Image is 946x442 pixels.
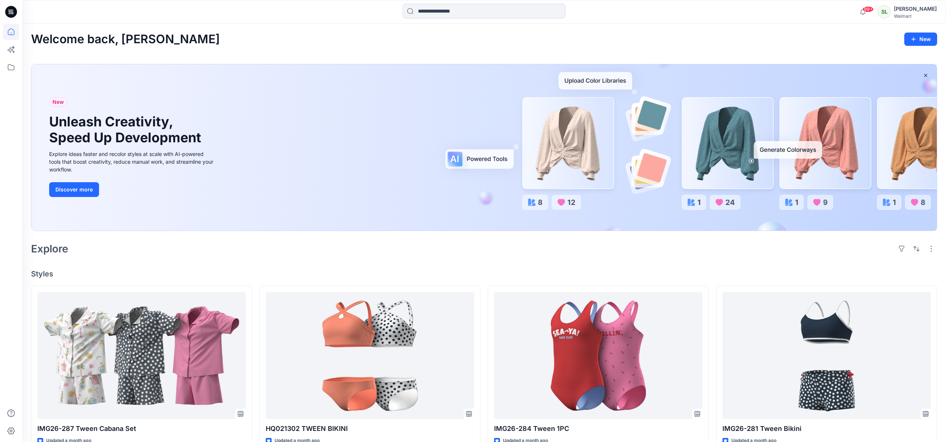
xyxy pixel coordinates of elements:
h2: Explore [31,243,68,255]
a: IMG26-284 Tween 1PC [494,292,702,419]
span: 99+ [862,6,874,12]
div: [PERSON_NAME] [894,4,937,13]
a: HQ021302 TWEEN BIKINI [266,292,474,419]
p: IMG26-287 Tween Cabana Set [37,424,246,434]
div: SL [878,5,891,18]
h2: Welcome back, [PERSON_NAME] [31,33,220,46]
button: Discover more [49,182,99,197]
h4: Styles [31,269,937,278]
a: IMG26-281 Tween Bikini [722,292,931,419]
span: New [52,98,64,106]
div: Explore ideas faster and recolor styles at scale with AI-powered tools that boost creativity, red... [49,150,215,173]
h1: Unleash Creativity, Speed Up Development [49,114,204,146]
p: HQ021302 TWEEN BIKINI [266,424,474,434]
div: Walmart [894,13,937,19]
p: IMG26-284 Tween 1PC [494,424,702,434]
button: New [904,33,937,46]
a: Discover more [49,182,215,197]
a: IMG26-287 Tween Cabana Set [37,292,246,419]
p: IMG26-281 Tween Bikini [722,424,931,434]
